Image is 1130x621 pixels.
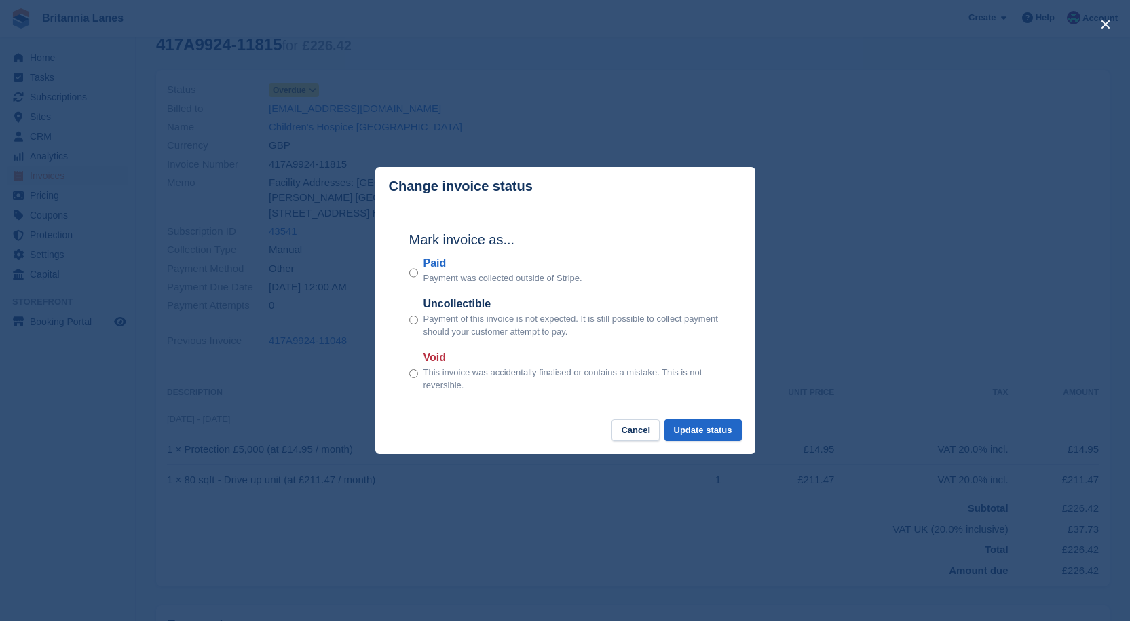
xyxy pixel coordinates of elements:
p: Payment of this invoice is not expected. It is still possible to collect payment should your cust... [423,312,721,339]
label: Paid [423,255,582,271]
label: Uncollectible [423,296,721,312]
button: Cancel [611,419,660,442]
label: Void [423,350,721,366]
h2: Mark invoice as... [409,229,721,250]
p: Change invoice status [389,178,533,194]
p: Payment was collected outside of Stripe. [423,271,582,285]
button: Update status [664,419,742,442]
button: close [1095,14,1116,35]
p: This invoice was accidentally finalised or contains a mistake. This is not reversible. [423,366,721,392]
